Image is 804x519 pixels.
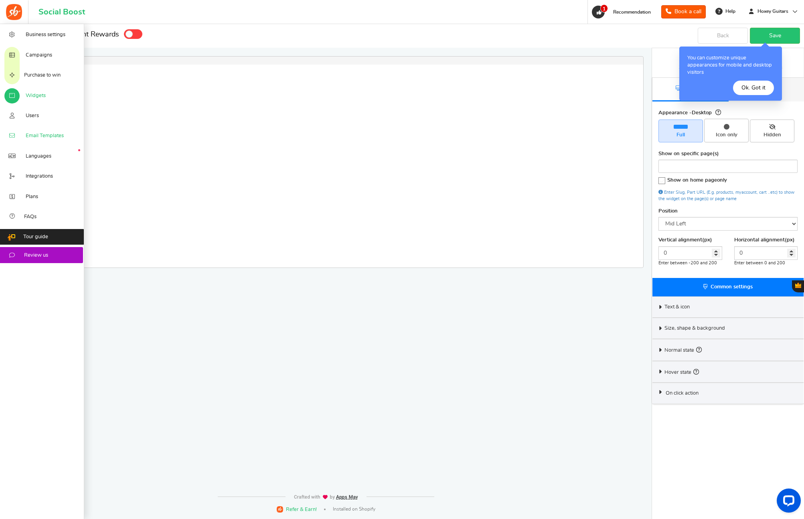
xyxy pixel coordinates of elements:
[6,4,22,20] img: Social Boost
[733,81,774,95] button: Ok. Got it
[26,112,39,120] span: Users
[61,31,119,38] span: - Instant Rewards
[28,28,652,41] h1: Widgets
[792,280,804,292] button: Gratisfaction
[324,509,326,510] span: |
[692,110,712,116] span: Desktop
[24,213,36,221] span: FAQs
[658,150,719,158] label: Show on specific page(s)
[734,260,798,266] div: Enter between 0 and 200
[717,178,727,183] span: only
[277,505,317,513] a: Refer & Earn!
[26,193,38,201] span: Plans
[26,92,46,99] span: Widgets
[26,173,53,180] span: Integrations
[664,367,699,376] span: Hover state
[652,78,729,101] a: Desktop
[23,233,48,241] span: Tour guide
[715,108,721,117] button: Appearance -Desktop
[667,178,727,183] span: Show on home page
[591,6,655,18] a: 1 Recommendation
[723,8,735,15] span: Help
[661,5,706,18] a: Book a call
[711,284,753,290] span: Common settings
[38,8,85,16] h1: Social Boost
[708,132,745,139] span: Icon only
[666,390,699,397] span: On click action
[662,132,699,139] span: Full
[664,345,702,354] span: Normal state
[754,8,792,15] span: Hoxey Guitars
[753,132,791,139] span: Hidden
[795,282,801,288] span: Gratisfaction
[750,28,800,44] a: Save
[734,237,795,244] label: Horizontal alignment(px)
[26,52,52,59] span: Campaigns
[26,153,51,160] span: Languages
[658,260,722,266] div: Enter between -200 and 200
[658,190,794,201] span: Enter Slug, Part URL (E.g. products, myaccount, cart ..etc) to show the widget on the page(s) or ...
[658,108,721,117] label: Appearance -
[712,5,739,18] a: Help
[24,72,61,79] span: Purchase to win
[698,28,748,44] a: Back
[124,29,144,41] div: Widget activated
[26,31,65,39] span: Business settings
[294,495,358,500] img: img-footer.webp
[333,506,375,513] span: Installed on Shopify
[613,10,651,14] span: Recommendation
[24,252,48,259] span: Review us
[26,132,64,140] span: Email Templates
[600,4,608,12] span: 1
[664,304,690,311] span: Text & icon
[658,237,712,244] label: Vertical alignment(px)
[687,55,774,77] p: You can customize unique appearances for mobile and desktop visitors
[78,149,80,151] em: New
[658,208,678,215] label: Position
[770,485,804,519] iframe: LiveChat chat widget
[679,64,701,70] span: Settings
[664,325,725,332] span: Size, shape & background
